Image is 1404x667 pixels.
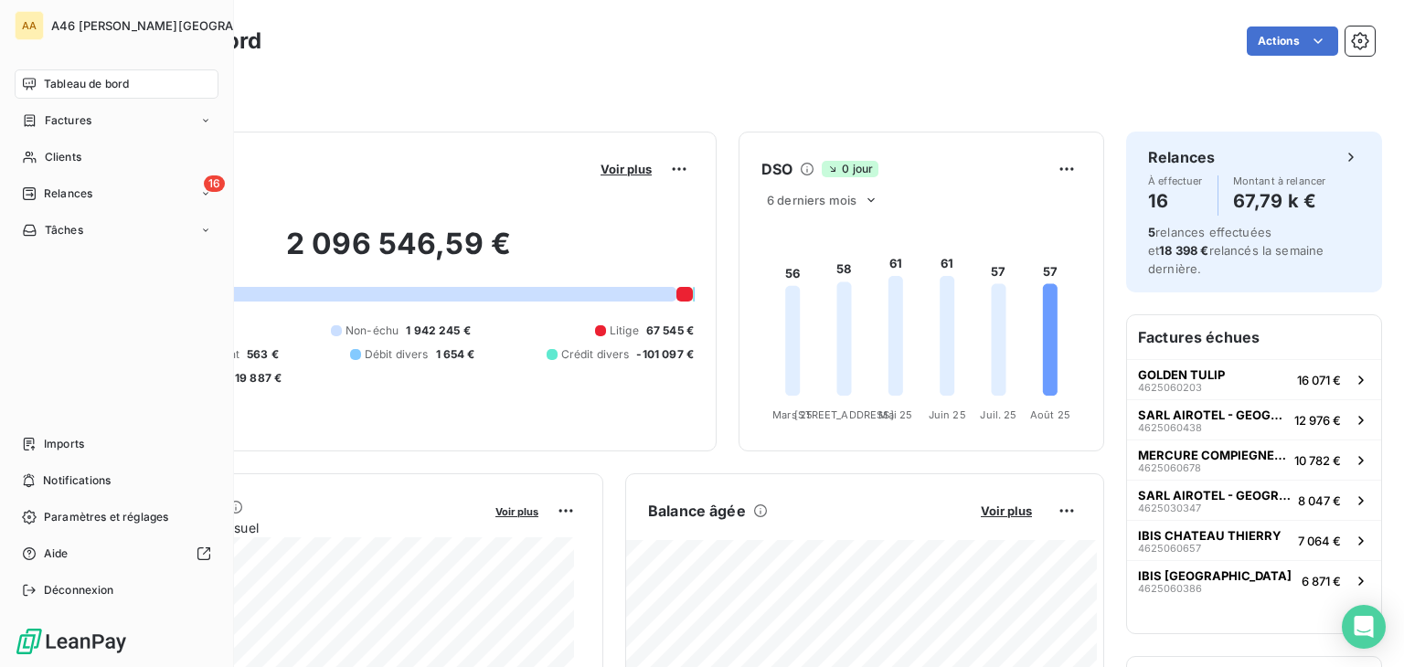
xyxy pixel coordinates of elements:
span: Montant à relancer [1233,175,1326,186]
span: 4625060386 [1138,583,1202,594]
span: Chiffre d'affaires mensuel [103,518,483,537]
span: 6 871 € [1302,574,1341,588]
button: SARL AIROTEL - GEOGRAPHOTEL46250303478 047 € [1127,480,1381,520]
button: Voir plus [490,503,544,519]
span: Voir plus [495,505,538,518]
span: Factures [45,112,91,129]
div: Open Intercom Messenger [1342,605,1386,649]
a: Tableau de bord [15,69,218,99]
div: AA [15,11,44,40]
span: Paramètres et réglages [44,509,168,525]
span: 5 [1148,225,1155,239]
a: Clients [15,143,218,172]
button: Actions [1247,26,1338,56]
h6: Relances [1148,146,1215,168]
span: Voir plus [981,503,1032,518]
span: 10 782 € [1294,453,1341,468]
h2: 2 096 546,59 € [103,226,694,281]
span: 4625060657 [1138,543,1201,554]
span: 6 derniers mois [767,193,856,207]
span: GOLDEN TULIP [1138,367,1225,382]
span: 67 545 € [646,323,694,339]
span: Clients [45,149,81,165]
span: Déconnexion [44,582,114,598]
a: 16Relances [15,179,218,208]
a: Aide [15,539,218,568]
span: Imports [44,436,84,452]
span: Crédit divers [561,346,630,363]
span: 4625060438 [1138,422,1202,433]
tspan: Mars 25 [772,408,813,421]
span: 4625060678 [1138,462,1201,473]
a: Imports [15,429,218,459]
span: Voir plus [601,162,652,176]
h6: DSO [761,158,792,180]
span: Aide [44,545,69,562]
span: 16 [204,175,225,192]
tspan: Mai 25 [878,408,912,421]
img: Logo LeanPay [15,627,128,656]
span: 1 942 245 € [406,323,471,339]
span: SARL AIROTEL - GEOGRAPHOTEL [1138,488,1291,503]
h4: 67,79 k € [1233,186,1326,216]
tspan: Juil. 25 [980,408,1016,421]
span: 7 064 € [1298,534,1341,548]
tspan: Août 25 [1030,408,1070,421]
span: IBIS CHATEAU THIERRY [1138,528,1282,543]
span: SARL AIROTEL - GEOGRAPHOTEL [1138,408,1287,422]
span: 1 654 € [436,346,475,363]
button: MERCURE COMPIEGNE - STGHC462506067810 782 € [1127,439,1381,480]
button: IBIS [GEOGRAPHIC_DATA]46250603866 871 € [1127,560,1381,600]
span: 563 € [247,346,279,363]
tspan: Juin 25 [929,408,966,421]
button: Voir plus [975,503,1037,519]
span: Non-échu [346,323,399,339]
span: 4625030347 [1138,503,1201,513]
span: Litige [610,323,639,339]
span: Tableau de bord [44,76,129,92]
span: 12 976 € [1294,413,1341,428]
h6: Balance âgée [648,500,746,522]
button: SARL AIROTEL - GEOGRAPHOTEL462506043812 976 € [1127,399,1381,439]
span: 4625060203 [1138,382,1202,393]
span: 0 jour [822,161,878,177]
button: IBIS CHATEAU THIERRY46250606577 064 € [1127,520,1381,560]
span: A46 [PERSON_NAME][GEOGRAPHIC_DATA] [51,18,303,33]
span: -101 097 € [636,346,694,363]
span: MERCURE COMPIEGNE - STGHC [1138,448,1287,462]
span: 16 071 € [1297,373,1341,387]
span: Tâches [45,222,83,238]
span: À effectuer [1148,175,1203,186]
span: -19 887 € [229,370,282,386]
span: Notifications [43,472,111,489]
h4: 16 [1148,186,1203,216]
span: 18 398 € [1159,243,1208,258]
button: GOLDEN TULIP462506020316 071 € [1127,359,1381,399]
a: Factures [15,106,218,135]
button: Voir plus [595,161,657,177]
span: IBIS [GEOGRAPHIC_DATA] [1138,568,1292,583]
a: Paramètres et réglages [15,503,218,532]
span: Relances [44,185,92,202]
a: Tâches [15,216,218,245]
tspan: [STREET_ADDRESS] [794,408,893,421]
span: Débit divers [365,346,429,363]
h6: Factures échues [1127,315,1381,359]
span: 8 047 € [1298,493,1341,508]
span: relances effectuées et relancés la semaine dernière. [1148,225,1324,276]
